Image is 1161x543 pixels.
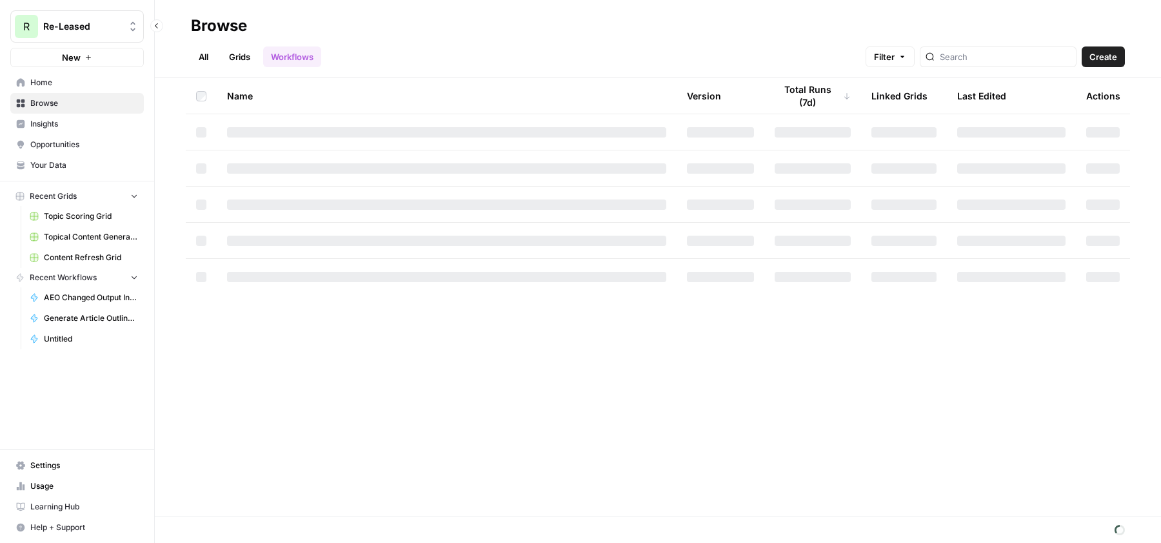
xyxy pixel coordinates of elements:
[23,19,30,34] span: R
[30,460,138,471] span: Settings
[44,252,138,263] span: Content Refresh Grid
[10,455,144,476] a: Settings
[62,51,81,64] span: New
[24,329,144,349] a: Untitled
[687,78,721,114] div: Version
[43,20,121,33] span: Re-Leased
[227,78,666,114] div: Name
[1089,50,1117,63] span: Create
[191,46,216,67] a: All
[30,159,138,171] span: Your Data
[874,50,895,63] span: Filter
[30,190,77,202] span: Recent Grids
[775,78,851,114] div: Total Runs (7d)
[10,72,144,93] a: Home
[44,231,138,243] span: Topical Content Generation Grid
[871,78,928,114] div: Linked Grids
[221,46,258,67] a: Grids
[10,48,144,67] button: New
[957,78,1006,114] div: Last Edited
[30,97,138,109] span: Browse
[24,227,144,247] a: Topical Content Generation Grid
[44,333,138,345] span: Untitled
[10,10,144,43] button: Workspace: Re-Leased
[44,210,138,222] span: Topic Scoring Grid
[30,77,138,88] span: Home
[866,46,915,67] button: Filter
[940,50,1071,63] input: Search
[10,114,144,134] a: Insights
[10,187,144,206] button: Recent Grids
[1086,78,1120,114] div: Actions
[24,287,144,308] a: AEO Changed Output Instructions
[30,139,138,150] span: Opportunities
[10,497,144,517] a: Learning Hub
[10,476,144,497] a: Usage
[263,46,321,67] a: Workflows
[24,206,144,227] a: Topic Scoring Grid
[10,517,144,538] button: Help + Support
[1082,46,1125,67] button: Create
[10,155,144,176] a: Your Data
[191,15,247,36] div: Browse
[24,247,144,268] a: Content Refresh Grid
[30,480,138,492] span: Usage
[10,134,144,155] a: Opportunities
[30,501,138,513] span: Learning Hub
[10,93,144,114] a: Browse
[30,272,97,283] span: Recent Workflows
[44,312,138,324] span: Generate Article Outline + Deep Research
[44,292,138,303] span: AEO Changed Output Instructions
[24,308,144,329] a: Generate Article Outline + Deep Research
[30,118,138,130] span: Insights
[10,268,144,287] button: Recent Workflows
[30,522,138,533] span: Help + Support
